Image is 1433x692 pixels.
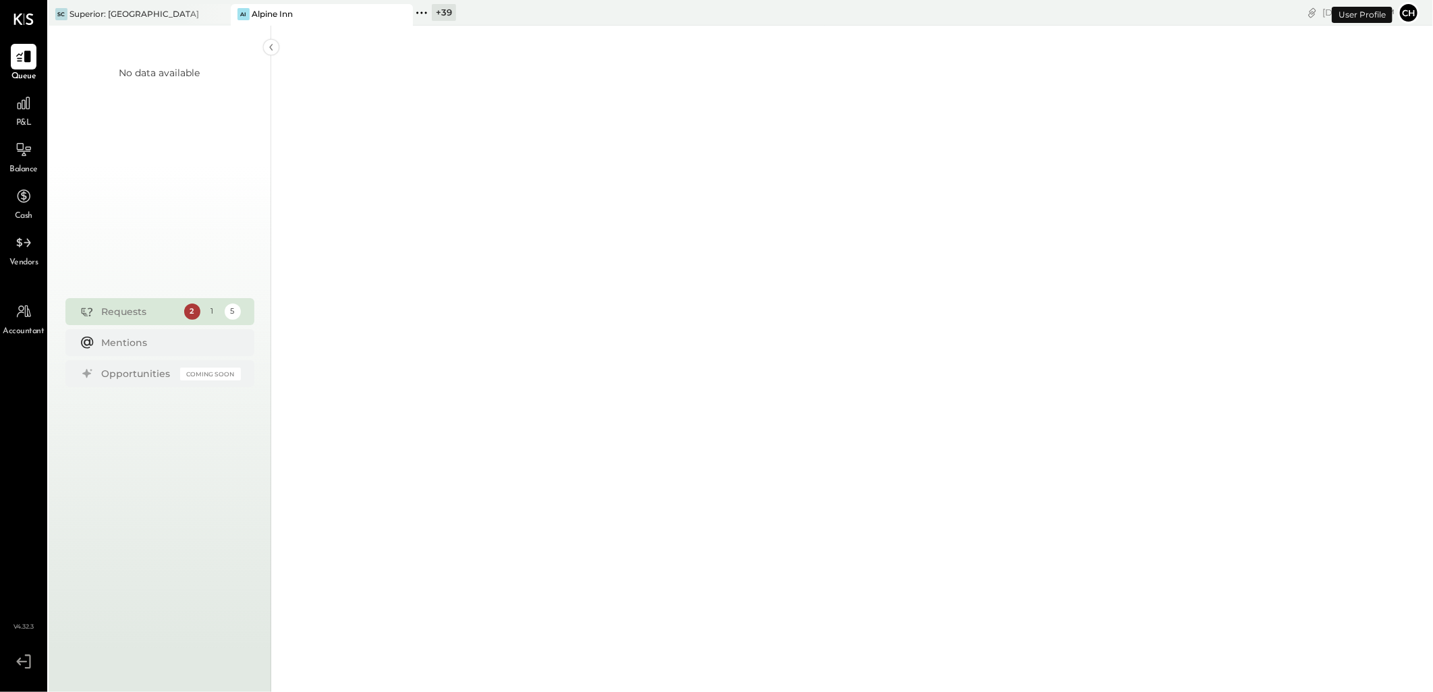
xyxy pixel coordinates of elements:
div: User Profile [1332,7,1393,23]
span: Vendors [9,257,38,269]
span: Cash [15,210,32,223]
div: 1 [204,304,221,320]
div: Alpine Inn [252,8,293,20]
a: Balance [1,137,47,176]
span: Accountant [3,326,45,338]
div: Coming Soon [180,368,241,380]
button: Ch [1398,2,1420,24]
span: Balance [9,164,38,176]
div: Mentions [102,336,234,349]
div: copy link [1305,5,1319,20]
a: Queue [1,44,47,83]
div: Opportunities [102,367,173,380]
div: AI [237,8,250,20]
a: Accountant [1,299,47,338]
a: Cash [1,183,47,223]
div: + 39 [432,4,456,21]
div: No data available [119,66,200,80]
span: P&L [16,117,32,129]
a: P&L [1,90,47,129]
div: Requests [102,305,177,318]
div: [DATE] [1322,6,1395,19]
span: Queue [11,71,36,83]
div: 2 [184,304,200,320]
div: SC [55,8,67,20]
div: 5 [225,304,241,320]
div: Superior: [GEOGRAPHIC_DATA] [69,8,199,20]
a: Vendors [1,230,47,269]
